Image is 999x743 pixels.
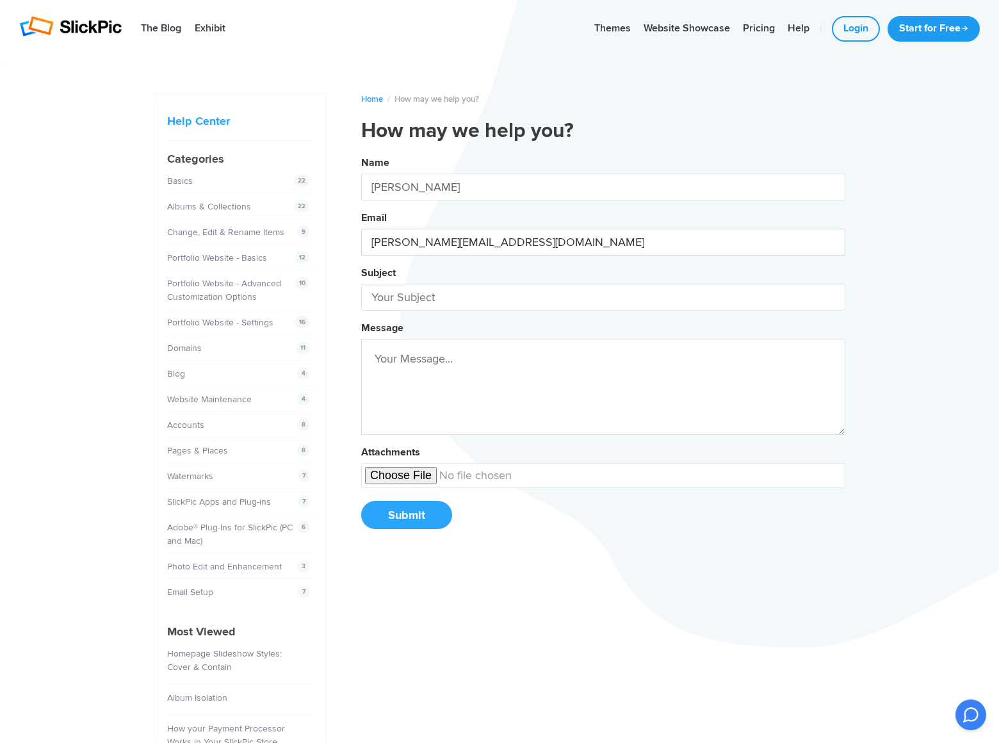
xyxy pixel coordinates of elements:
a: Albums & Collections [167,201,251,212]
a: Album Isolation [167,692,227,703]
span: 11 [296,341,310,354]
a: Photo Edit and Enhancement [167,561,282,572]
a: Portfolio Website - Settings [167,317,273,328]
a: Portfolio Website - Basics [167,252,267,263]
label: Subject [361,266,396,279]
a: SlickPic Apps and Plug-ins [167,496,271,507]
label: Attachments [361,446,420,459]
span: How may we help you? [394,94,479,104]
a: Domains [167,343,202,354]
input: Your Subject [361,284,845,311]
a: Basics [167,176,193,186]
label: Message [361,322,403,334]
span: 8 [297,444,310,457]
span: 8 [297,418,310,431]
a: Watermarks [167,471,213,482]
a: Email Setup [167,587,213,598]
span: 7 [298,469,310,482]
span: 7 [298,585,310,598]
span: 4 [297,393,310,405]
h4: Categories [167,151,313,168]
input: Your Email [361,229,845,256]
a: Home [361,94,383,104]
span: 7 [298,495,310,508]
a: Blog [167,368,185,379]
label: Name [361,156,389,169]
span: 4 [297,367,310,380]
a: Adobe® Plug-Ins for SlickPic (PC and Mac) [167,522,293,546]
a: Portfolio Website - Advanced Customization Options [167,278,281,302]
span: 16 [295,316,310,329]
a: Accounts [167,420,204,430]
h1: How may we help you? [361,118,845,144]
a: Change, Edit & Rename Items [167,227,284,238]
a: Pages & Places [167,445,228,456]
span: 3 [297,560,310,573]
a: Website Maintenance [167,394,252,405]
a: Help Center [167,114,230,128]
input: Your Name [361,174,845,200]
h4: Most Viewed [167,623,313,641]
span: 9 [297,225,310,238]
button: NameEmailSubjectMessageAttachmentsSubmit [361,152,845,543]
span: 6 [297,521,310,534]
span: 12 [295,251,310,264]
a: Homepage Slideshow Styles: Cover & Contain [167,648,282,673]
span: 22 [293,174,310,187]
button: Submit [361,501,452,529]
span: 10 [295,277,310,290]
span: / [387,94,390,104]
label: Email [361,211,387,224]
input: undefined [361,463,845,488]
span: 22 [293,200,310,213]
